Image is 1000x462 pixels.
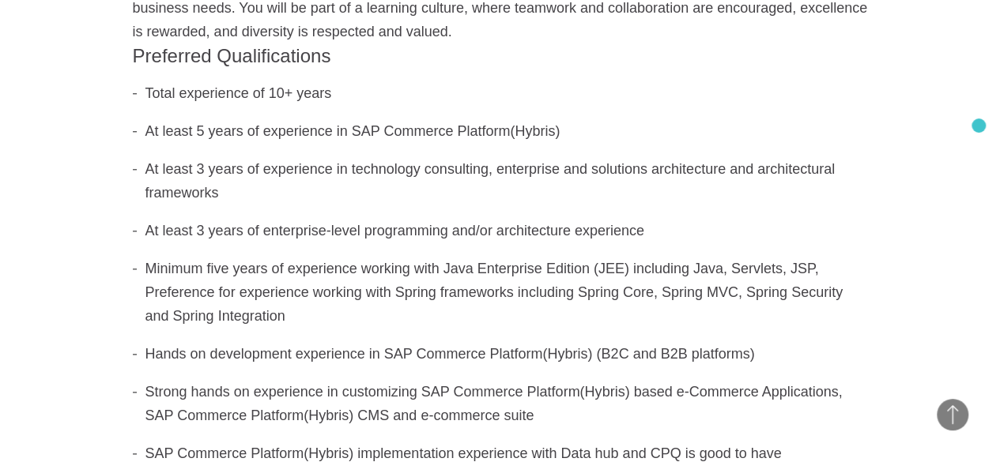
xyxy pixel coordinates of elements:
[145,384,843,423] span: Strong hands on experience in customizing SAP Commerce Platform(Hybris) based e-Commerce Applicat...
[937,399,968,430] button: Back to Top
[145,346,755,362] span: Hands on development experience in SAP Commerce Platform(Hybris) (B2C and B2B platforms)
[145,445,782,461] span: SAP Commerce Platform(Hybris) implementation experience with Data hub and CPQ is good to have
[145,161,836,201] span: At least 3 years of experience in technology consulting, enterprise and solutions architecture an...
[145,261,843,324] span: Minimum five years of experience working with Java Enterprise Edition (JEE) including Java, Servl...
[145,123,560,139] span: At least 5 years of experience in SAP Commerce Platform(Hybris)
[145,223,644,239] span: At least 3 years of enterprise-level programming and/or architecture experience
[145,85,332,101] span: Total experience of 10+ years
[133,45,331,66] span: Preferred Qualifications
